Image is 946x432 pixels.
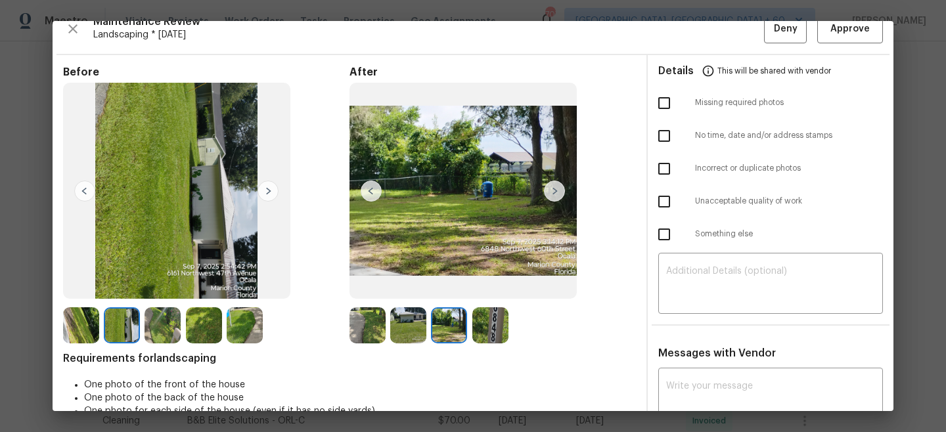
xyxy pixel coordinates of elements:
[658,55,694,87] span: Details
[544,181,565,202] img: right-chevron-button-url
[830,21,870,37] span: Approve
[74,181,95,202] img: left-chevron-button-url
[84,404,636,418] li: One photo for each side of the house (even if it has no side yards)
[695,163,883,174] span: Incorrect or duplicate photos
[93,28,764,41] span: Landscaping * [DATE]
[361,181,382,202] img: left-chevron-button-url
[93,15,764,28] span: Maintenance Review
[648,152,893,185] div: Incorrect or duplicate photos
[63,352,636,365] span: Requirements for landscaping
[774,21,798,37] span: Deny
[648,119,893,152] div: No time, date and/or address stamps
[717,55,831,87] span: This will be shared with vendor
[658,348,776,358] span: Messages with Vendor
[84,391,636,404] li: One photo of the back of the house
[695,97,883,108] span: Missing required photos
[695,228,883,240] span: Something else
[764,15,807,43] button: Deny
[648,185,893,218] div: Unacceptable quality of work
[63,66,349,79] span: Before
[648,218,893,251] div: Something else
[349,66,636,79] span: After
[817,15,883,43] button: Approve
[84,378,636,391] li: One photo of the front of the house
[695,130,883,141] span: No time, date and/or address stamps
[695,196,883,207] span: Unacceptable quality of work
[258,181,279,202] img: right-chevron-button-url
[648,87,893,119] div: Missing required photos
